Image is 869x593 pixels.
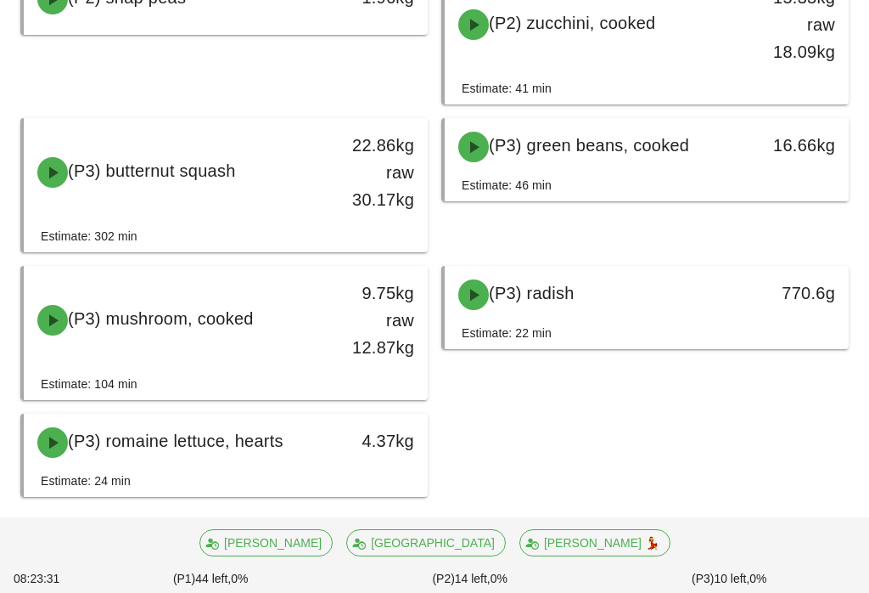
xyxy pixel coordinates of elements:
div: Estimate: 46 min [462,176,552,195]
div: Estimate: 22 min [462,324,552,342]
span: (P3) radish [489,284,575,302]
div: Estimate: 41 min [462,79,552,98]
div: 770.6g [756,280,835,307]
div: 22.86kg raw 30.17kg [335,132,414,213]
span: 44 left, [195,572,231,585]
span: [GEOGRAPHIC_DATA] [357,530,495,556]
span: (P3) green beans, cooked [489,136,689,155]
span: 14 left, [455,572,491,585]
div: (P3) 0% [599,567,859,591]
div: Estimate: 104 min [41,375,137,393]
span: 10 left, [714,572,749,585]
div: 4.37kg [335,427,414,455]
div: (P1) 0% [81,567,340,591]
span: (P3) butternut squash [68,161,236,180]
span: (P2) zucchini, cooked [489,14,655,32]
span: [PERSON_NAME] [210,530,322,556]
span: (P3) romaine lettuce, hearts [68,432,283,450]
div: 16.66kg [756,132,835,159]
div: 9.75kg raw 12.87kg [335,280,414,361]
div: (P2) 0% [340,567,600,591]
span: (P3) mushroom, cooked [68,309,254,328]
div: Estimate: 302 min [41,227,137,246]
div: Estimate: 24 min [41,472,131,490]
span: [PERSON_NAME] 💃 [530,530,659,556]
div: 08:23:31 [10,567,81,591]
